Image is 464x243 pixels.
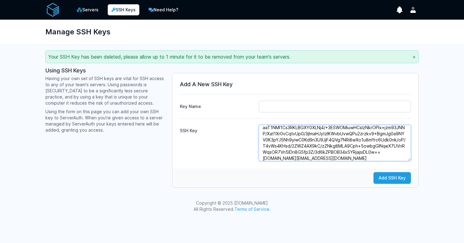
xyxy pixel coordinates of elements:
[234,206,269,212] a: Terms of Service
[45,67,165,74] h3: Using SSH Keys
[180,125,253,134] label: SSH Key
[144,4,183,16] a: Need Help?
[373,172,411,184] button: Add SSH Key
[45,109,165,133] p: Using the form on this page you can add your own SSH key to ServerAuth. When you're given access ...
[45,2,60,17] img: serverAuth logo
[408,4,419,15] button: User menu
[108,4,139,15] a: SSH Keys
[412,53,416,60] button: ×
[72,4,103,16] a: Servers
[394,4,405,15] button: show notifications
[45,25,110,39] h1: Manage SSH Keys
[180,101,253,110] label: Key Name
[45,50,419,63] div: Your SSH Key has been deleted, please allow up to 1 minute for it to be removed from your team's ...
[45,75,165,106] p: Having your own set of SSH keys are vital for SSH access to any of your team's servers. Using pas...
[180,81,411,88] h3: Add A New SSH Key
